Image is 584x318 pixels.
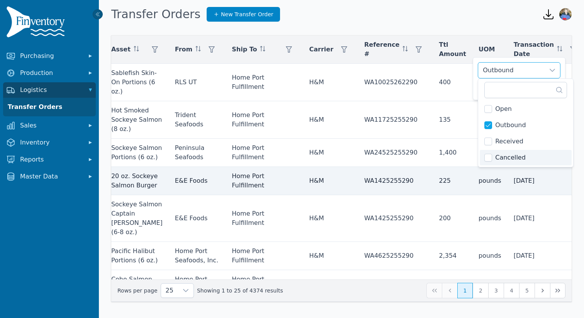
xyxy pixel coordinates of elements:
span: Received [495,137,523,146]
span: Open [495,104,512,114]
td: Home Port Fulfillment [226,101,303,139]
li: Cancelled [480,150,572,165]
td: 225 [433,167,472,195]
td: H&M [303,64,358,101]
span: Purchasing [20,51,82,61]
td: Coho Salmon Portions (6 oz.) [105,270,169,298]
button: Purchasing [3,48,96,64]
span: New Transfer Order [221,10,273,18]
span: From [175,45,192,54]
td: 200 [433,195,472,242]
button: Page 1 [457,283,473,298]
td: WA4625255290 [358,242,433,270]
a: Transfer Orders [5,99,94,115]
span: Reference # [364,40,399,59]
td: Sockeye Salmon Captain [PERSON_NAME] (6-8 oz.) [105,195,169,242]
div: Outbound [478,63,545,78]
img: Finventory [6,6,68,41]
td: Home Port Seafoods, Inc. [169,270,226,298]
td: H&M [303,270,358,298]
button: Page 2 [473,283,488,298]
h1: Transfer Orders [111,7,200,21]
td: 2,354 [433,242,472,270]
td: Home Port Fulfillment [226,195,303,242]
span: Production [20,68,82,78]
button: Next Page [535,283,550,298]
td: Hot Smoked Sockeye Salmon (8 oz.) [105,101,169,139]
td: E&E Foods [169,167,226,195]
td: H&M [303,242,358,270]
td: Home Port Fulfillment [226,64,303,101]
button: Sales [3,118,96,133]
td: Home Port Fulfillment [226,242,303,270]
td: WA4625255290 [358,270,433,298]
span: Ship To [232,45,257,54]
button: Reports [3,152,96,167]
span: Asset [111,45,131,54]
td: 20 oz. Sockeye Salmon Burger [105,167,169,195]
span: Sales [20,121,82,130]
td: pounds [472,64,508,101]
ul: Option List [478,100,573,167]
li: Received [480,134,572,149]
td: pounds [472,167,508,195]
td: pounds [472,242,508,270]
span: Rows per page [161,284,178,298]
td: H&M [303,167,358,195]
td: H&M [303,139,358,167]
td: E&E Foods [169,195,226,242]
li: Open [480,101,572,117]
td: Peninsula Seafoods [169,139,226,167]
span: Ttl Amount [439,40,466,59]
td: H&M [303,101,358,139]
td: 400 [433,64,472,101]
td: Home Port Fulfillment [226,167,303,195]
img: Jennifer Keith [559,8,572,20]
td: pounds [472,270,508,298]
span: Carrier [309,45,333,54]
td: Sablefish Skin-On Portions (6 oz.) [105,64,169,101]
button: Page 3 [488,283,504,298]
span: Showing 1 to 25 of 4374 results [197,287,283,294]
span: Transaction Date [514,40,554,59]
td: Sockeye Salmon Portions (6 oz.) [105,139,169,167]
td: Home Port Fulfillment [226,270,303,298]
span: Logistics [20,85,82,95]
td: 135 [433,101,472,139]
td: WA1425255290 [358,167,433,195]
td: RLS UT [169,64,226,101]
td: pounds [472,139,508,167]
td: Home Port Seafoods, Inc. [169,242,226,270]
span: Inventory [20,138,82,147]
td: pounds [472,101,508,139]
td: H&M [303,195,358,242]
a: New Transfer Order [207,7,280,22]
span: Master Data [20,172,82,181]
td: WA10025262290 [358,64,433,101]
td: Trident Seafoods [169,101,226,139]
button: Inventory [3,135,96,150]
span: Reports [20,155,82,164]
td: WA11725255290 [358,101,433,139]
td: WA24525255290 [358,139,433,167]
span: Cancelled [495,153,526,162]
span: Outbound [495,121,526,130]
button: Production [3,65,96,81]
td: WA1425255290 [358,195,433,242]
button: Logistics [3,82,96,98]
span: UOM [479,45,495,54]
button: Page 5 [519,283,535,298]
td: Pacific Halibut Portions (6 oz.) [105,242,169,270]
button: Master Data [3,169,96,184]
td: 1,400 [433,139,472,167]
td: 1,232 [433,270,472,298]
td: pounds [472,195,508,242]
li: Outbound [480,117,572,133]
td: Home Port Fulfillment [226,139,303,167]
button: Page 4 [504,283,519,298]
button: Last Page [550,283,565,298]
